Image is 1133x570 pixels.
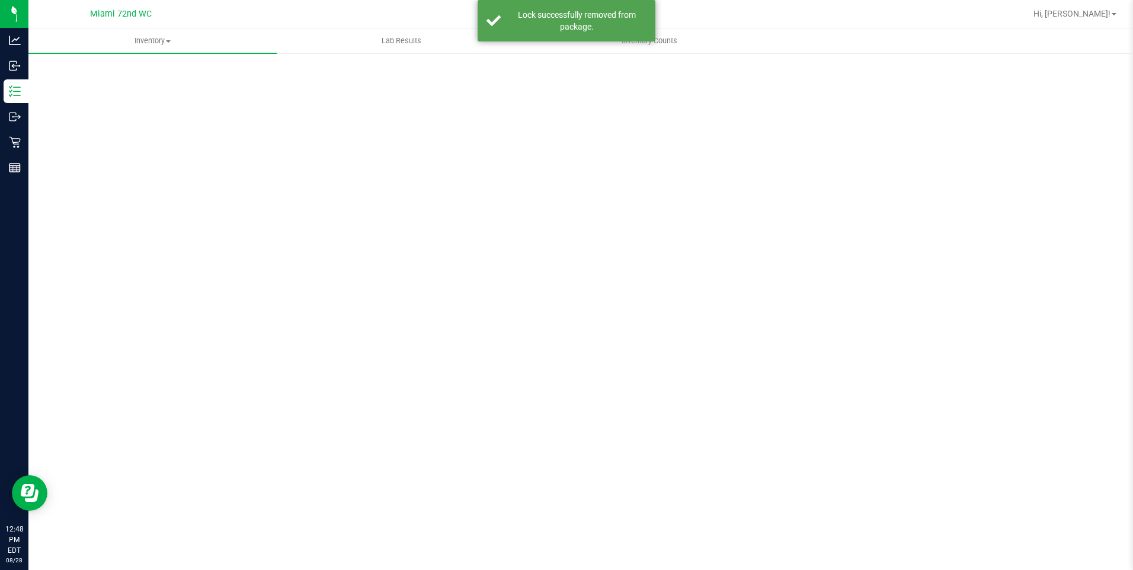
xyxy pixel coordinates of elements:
[9,85,21,97] inline-svg: Inventory
[277,28,525,53] a: Lab Results
[5,524,23,556] p: 12:48 PM EDT
[90,9,152,19] span: Miami 72nd WC
[9,34,21,46] inline-svg: Analytics
[12,475,47,511] iframe: Resource center
[28,36,277,46] span: Inventory
[366,36,437,46] span: Lab Results
[507,9,646,33] div: Lock successfully removed from package.
[9,136,21,148] inline-svg: Retail
[9,162,21,174] inline-svg: Reports
[9,111,21,123] inline-svg: Outbound
[28,28,277,53] a: Inventory
[9,60,21,72] inline-svg: Inbound
[5,556,23,565] p: 08/28
[1033,9,1110,18] span: Hi, [PERSON_NAME]!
